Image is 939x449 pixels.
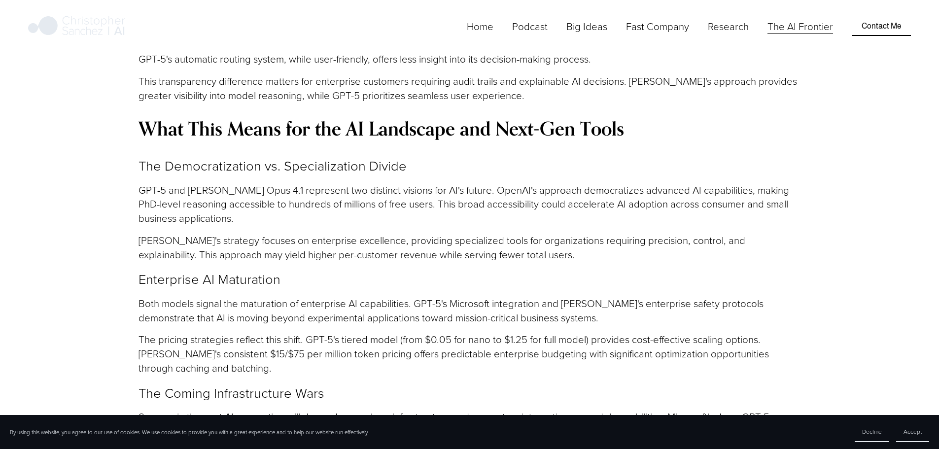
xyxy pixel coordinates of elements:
[855,422,889,442] button: Decline
[139,74,800,103] p: This transparency difference matters for enterprise customers requiring audit trails and explaina...
[139,233,800,262] p: [PERSON_NAME]'s strategy focuses on enterprise excellence, providing specialized tools for organi...
[708,18,749,35] a: folder dropdown
[708,19,749,34] span: Research
[139,383,800,402] p: The Coming Infrastructure Wars
[862,427,882,436] span: Decline
[512,18,548,35] a: Podcast
[767,18,833,35] a: The AI Frontier
[10,428,368,436] p: By using this website, you agree to our use of cookies. We use cookies to provide you with a grea...
[139,332,800,375] p: The pricing strategies reflect this shift. GPT-5's tiered model (from $0.05 for nano to $1.25 for...
[896,422,929,442] button: Accept
[139,296,800,325] p: Both models signal the maturation of enterprise AI capabilities. GPT-5's Microsoft integration an...
[566,19,607,34] span: Big Ideas
[626,18,689,35] a: folder dropdown
[139,156,800,174] p: The Democratization vs. Specialization Divide
[139,117,624,140] strong: What This Means for the AI Landscape and Next-Gen Tools
[566,18,607,35] a: folder dropdown
[904,427,922,436] span: Accept
[852,17,910,35] a: Contact Me
[139,269,800,288] p: Enterprise AI Maturation
[467,18,493,35] a: Home
[28,14,125,39] img: Christopher Sanchez | AI
[139,183,800,225] p: GPT-5 and [PERSON_NAME] Opus 4.1 represent two distinct visions for AI's future. OpenAI's approac...
[626,19,689,34] span: Fast Company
